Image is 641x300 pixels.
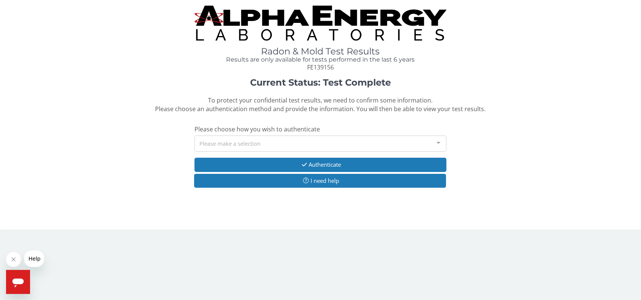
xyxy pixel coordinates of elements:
[6,252,21,267] iframe: Close message
[24,250,44,267] iframe: Message from company
[195,6,446,41] img: TightCrop.jpg
[6,270,30,294] iframe: Button to launch messaging window
[155,96,486,113] span: To protect your confidential test results, we need to confirm some information. Please choose an ...
[199,139,261,148] span: Please make a selection
[194,174,446,188] button: I need help
[195,125,320,133] span: Please choose how you wish to authenticate
[195,158,446,172] button: Authenticate
[307,63,334,71] span: FE139156
[195,56,446,63] h4: Results are only available for tests performed in the last 6 years
[195,47,446,56] h1: Radon & Mold Test Results
[250,77,391,88] strong: Current Status: Test Complete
